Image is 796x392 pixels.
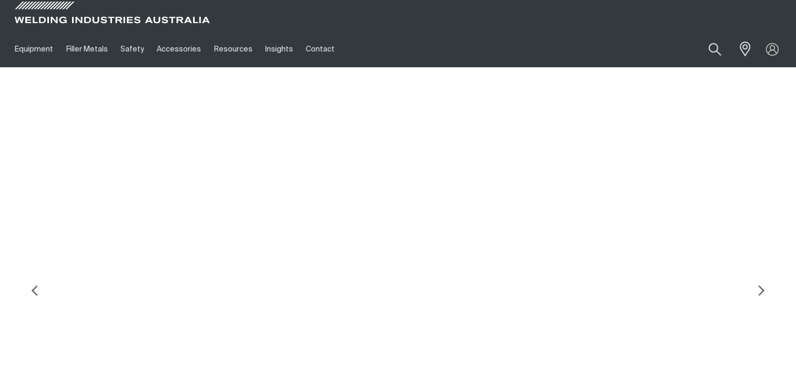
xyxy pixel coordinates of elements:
a: Safety [114,31,150,67]
a: Equipment [8,31,59,67]
a: Resources [208,31,259,67]
a: Accessories [150,31,207,67]
a: Insights [259,31,299,67]
a: Contact [299,31,341,67]
a: Filler Metals [59,31,114,67]
input: Product name or item number... [684,37,733,61]
img: NextArrow [751,280,772,301]
img: PrevArrow [24,280,45,301]
nav: Main [8,31,593,67]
